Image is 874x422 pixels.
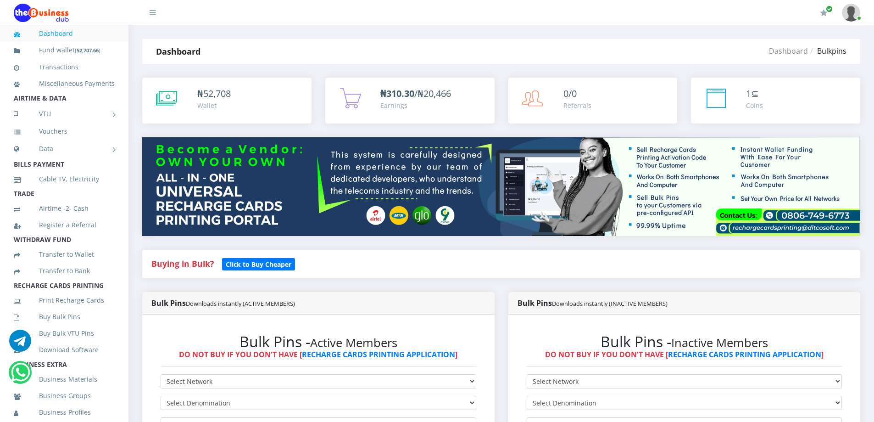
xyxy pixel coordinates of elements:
[186,299,295,308] small: Downloads instantly (ACTIVE MEMBERS)
[11,368,30,383] a: Chat for support
[820,9,827,17] i: Renew/Upgrade Subscription
[14,169,115,190] a: Cable TV, Electricity
[508,78,678,124] a: 0/0 Referrals
[14,214,115,236] a: Register a Referral
[203,87,231,100] span: 52,708
[226,260,291,269] b: Click to Buy Cheaper
[769,46,808,56] a: Dashboard
[746,101,763,110] div: Coins
[151,298,295,308] strong: Bulk Pins
[671,335,768,351] small: Inactive Members
[545,349,824,360] strong: DO NOT BUY IF YOU DON'T HAVE [ ]
[156,46,200,57] strong: Dashboard
[380,87,451,100] span: /₦20,466
[14,4,69,22] img: Logo
[325,78,495,124] a: ₦310.30/₦20,466 Earnings
[842,4,860,22] img: User
[14,306,115,327] a: Buy Bulk Pins
[518,298,668,308] strong: Bulk Pins
[77,47,99,54] b: 52,707.66
[14,385,115,406] a: Business Groups
[14,56,115,78] a: Transactions
[179,349,457,360] strong: DO NOT BUY IF YOU DON'T HAVE [ ]
[310,335,397,351] small: Active Members
[14,23,115,44] a: Dashboard
[222,258,295,269] a: Click to Buy Cheaper
[142,137,860,236] img: multitenant_rcp.png
[563,101,591,110] div: Referrals
[808,45,846,56] li: Bulkpins
[197,101,231,110] div: Wallet
[14,39,115,61] a: Fund wallet[52,707.66]
[142,78,312,124] a: ₦52,708 Wallet
[14,290,115,311] a: Print Recharge Cards
[14,73,115,94] a: Miscellaneous Payments
[14,369,115,390] a: Business Materials
[14,121,115,142] a: Vouchers
[14,198,115,219] a: Airtime -2- Cash
[9,337,31,352] a: Chat for support
[14,339,115,360] a: Download Software
[197,87,231,101] div: ₦
[527,333,842,350] h2: Bulk Pins -
[380,101,451,110] div: Earnings
[14,137,115,160] a: Data
[75,47,100,54] small: [ ]
[746,87,763,101] div: ⊆
[668,349,821,360] a: RECHARGE CARDS PRINTING APPLICATION
[563,87,577,100] span: 0/0
[552,299,668,308] small: Downloads instantly (INACTIVE MEMBERS)
[14,244,115,265] a: Transfer to Wallet
[14,260,115,281] a: Transfer to Bank
[826,6,833,12] span: Renew/Upgrade Subscription
[151,258,214,269] strong: Buying in Bulk?
[746,87,751,100] span: 1
[14,102,115,125] a: VTU
[14,323,115,344] a: Buy Bulk VTU Pins
[302,349,455,360] a: RECHARGE CARDS PRINTING APPLICATION
[380,87,414,100] b: ₦310.30
[161,333,476,350] h2: Bulk Pins -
